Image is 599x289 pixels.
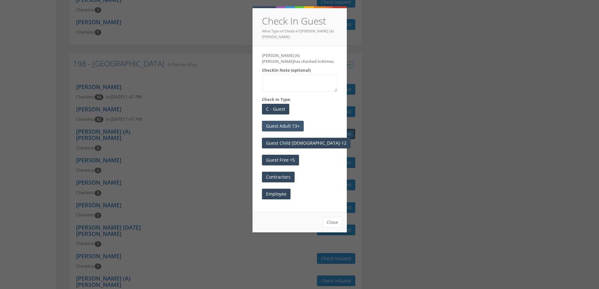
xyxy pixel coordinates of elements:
button: Guest Free <5 [262,155,299,165]
button: Employee [262,189,291,199]
button: C - Guest [262,104,289,114]
button: Guest Adult 13+ [262,121,304,131]
label: Check In Type [262,97,290,103]
p: [PERSON_NAME] (A) [PERSON_NAME] has checked in times. [262,53,337,64]
label: Checkin Note (optional) [262,67,311,73]
button: Close [323,217,342,228]
span: 3 [321,58,323,64]
h4: Check In Guest [262,14,337,28]
small: What Type of Check-In?[PERSON_NAME] (A) [PERSON_NAME] [262,29,334,39]
button: Guest Child [DEMOGRAPHIC_DATA]-12 [262,138,351,148]
button: Contractors [262,172,295,182]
